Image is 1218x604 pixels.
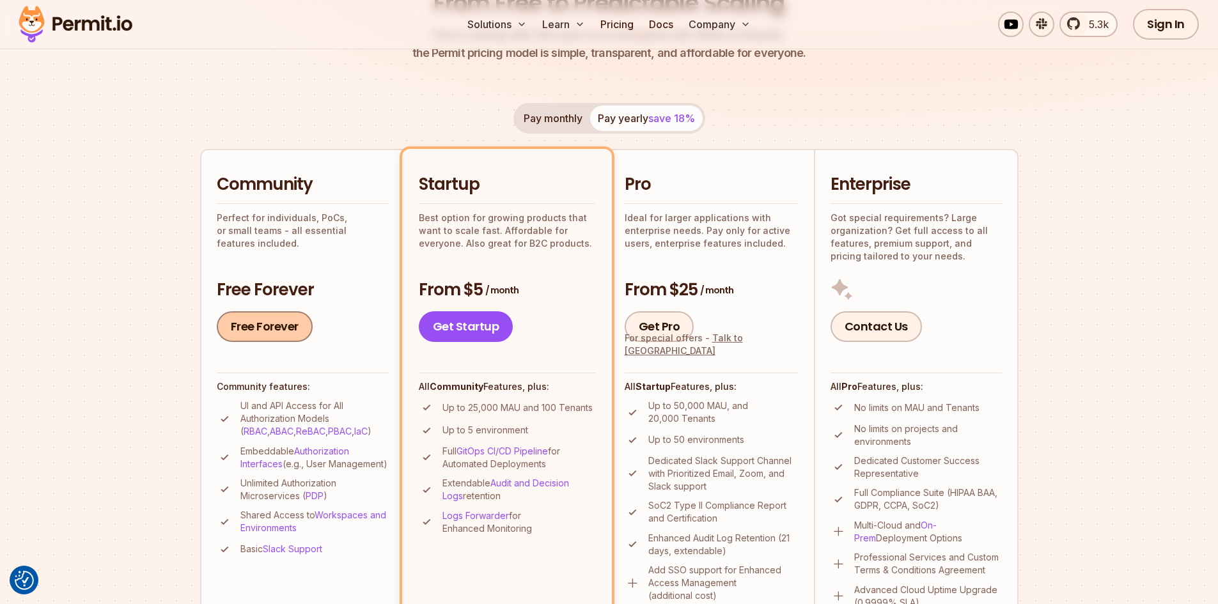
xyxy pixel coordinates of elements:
[430,381,483,392] strong: Community
[648,499,799,525] p: SoC2 Type II Compliance Report and Certification
[442,445,595,470] p: Full for Automated Deployments
[419,279,595,302] h3: From $5
[625,311,694,342] a: Get Pro
[457,445,548,456] a: GitOps CI/CD Pipeline
[648,454,799,493] p: Dedicated Slack Support Channel with Prioritized Email, Zoom, and Slack support
[15,571,34,590] img: Revisit consent button
[1133,9,1199,40] a: Sign In
[217,380,389,393] h4: Community features:
[595,12,639,37] a: Pricing
[683,12,756,37] button: Company
[831,173,1002,196] h2: Enterprise
[854,486,1002,512] p: Full Compliance Suite (HIPAA BAA, GDPR, CCPA, SoC2)
[841,381,857,392] strong: Pro
[636,381,671,392] strong: Startup
[485,284,519,297] span: / month
[1059,12,1118,37] a: 5.3k
[296,426,325,437] a: ReBAC
[854,551,1002,577] p: Professional Services and Custom Terms & Conditions Agreement
[419,173,595,196] h2: Startup
[625,173,799,196] h2: Pro
[700,284,733,297] span: / month
[240,543,322,555] p: Basic
[217,279,389,302] h3: Free Forever
[217,212,389,250] p: Perfect for individuals, PoCs, or small teams - all essential features included.
[625,332,799,357] div: For special offers -
[854,422,1002,448] p: No limits on projects and environments
[854,454,1002,480] p: Dedicated Customer Success Representative
[625,212,799,250] p: Ideal for larger applications with enterprise needs. Pay only for active users, enterprise featur...
[625,380,799,393] h4: All Features, plus:
[442,477,569,501] a: Audit and Decision Logs
[240,477,389,502] p: Unlimited Authorization Microservices ( )
[419,380,595,393] h4: All Features, plus:
[648,433,744,446] p: Up to 50 environments
[854,520,937,543] a: On-Prem
[516,105,590,131] button: Pay monthly
[240,445,389,470] p: Embeddable (e.g., User Management)
[537,12,590,37] button: Learn
[648,564,799,602] p: Add SSO support for Enhanced Access Management (additional cost)
[306,490,324,501] a: PDP
[419,311,513,342] a: Get Startup
[217,311,313,342] a: Free Forever
[648,399,799,425] p: Up to 50,000 MAU, and 20,000 Tenants
[240,399,389,438] p: UI and API Access for All Authorization Models ( , , , , )
[354,426,368,437] a: IaC
[270,426,293,437] a: ABAC
[240,509,389,534] p: Shared Access to
[462,12,532,37] button: Solutions
[328,426,352,437] a: PBAC
[442,477,595,502] p: Extendable retention
[831,311,922,342] a: Contact Us
[625,279,799,302] h3: From $25
[244,426,267,437] a: RBAC
[442,510,509,521] a: Logs Forwarder
[831,212,1002,263] p: Got special requirements? Large organization? Get full access to all features, premium support, a...
[217,173,389,196] h2: Community
[240,445,349,469] a: Authorization Interfaces
[854,519,1002,545] p: Multi-Cloud and Deployment Options
[854,401,980,414] p: No limits on MAU and Tenants
[1081,17,1109,32] span: 5.3k
[419,212,595,250] p: Best option for growing products that want to scale fast. Affordable for everyone. Also great for...
[13,3,138,46] img: Permit logo
[442,401,593,414] p: Up to 25,000 MAU and 100 Tenants
[15,571,34,590] button: Consent Preferences
[648,532,799,557] p: Enhanced Audit Log Retention (21 days, extendable)
[644,12,678,37] a: Docs
[263,543,322,554] a: Slack Support
[831,380,1002,393] h4: All Features, plus:
[442,424,528,437] p: Up to 5 environment
[442,509,595,535] p: for Enhanced Monitoring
